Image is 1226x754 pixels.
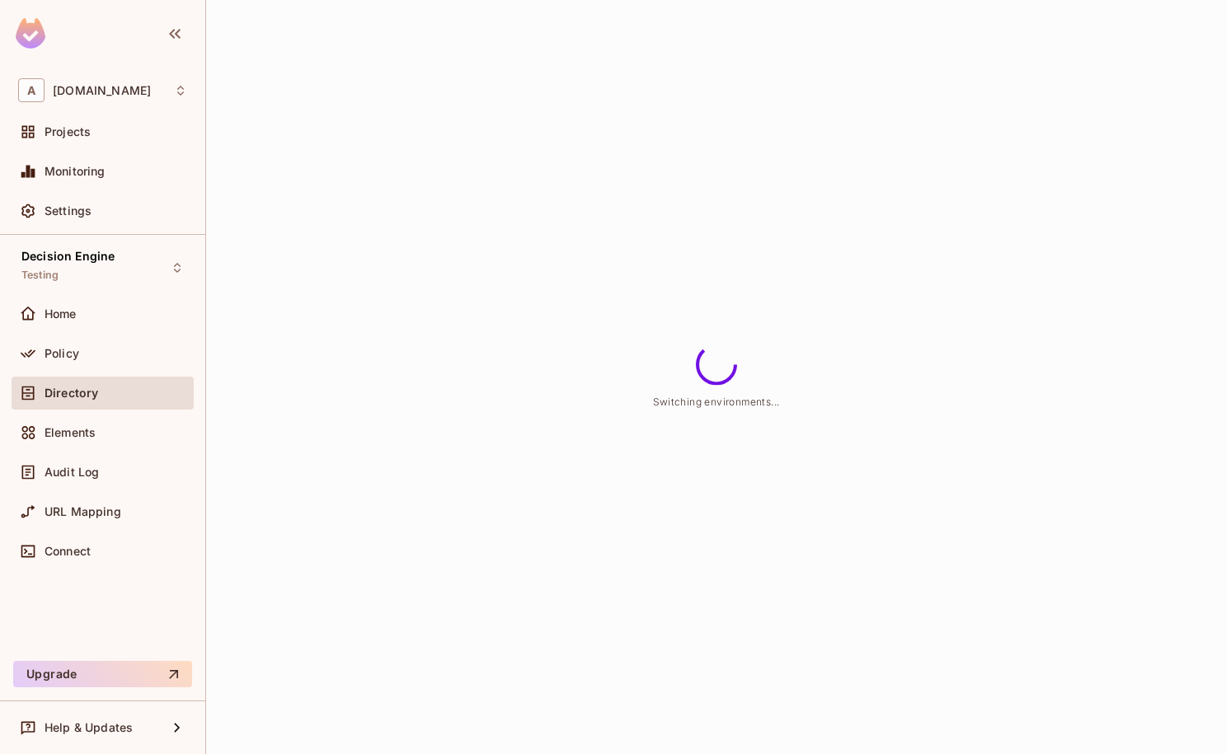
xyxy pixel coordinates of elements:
[45,204,92,218] span: Settings
[45,165,106,178] span: Monitoring
[45,386,98,400] span: Directory
[53,84,151,97] span: Workspace: abclojistik.com
[45,466,99,479] span: Audit Log
[45,426,96,439] span: Elements
[45,505,121,518] span: URL Mapping
[653,395,780,407] span: Switching environments...
[18,78,45,102] span: A
[21,269,59,282] span: Testing
[45,347,79,360] span: Policy
[45,721,133,734] span: Help & Updates
[16,18,45,49] img: SReyMgAAAABJRU5ErkJggg==
[45,125,91,138] span: Projects
[45,545,91,558] span: Connect
[21,250,115,263] span: Decision Engine
[45,307,77,321] span: Home
[13,661,192,687] button: Upgrade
